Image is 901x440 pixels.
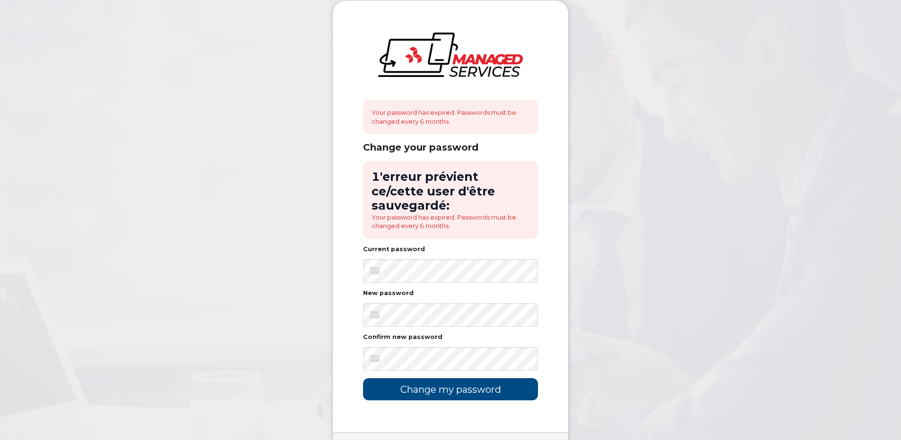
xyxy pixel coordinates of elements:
img: logo-large.png [378,33,523,77]
div: Your password has expired. Passwords must be changed every 6 months. [363,100,538,134]
h2: 1'erreur prévient ce/cette user d'être sauvegardé: [372,169,529,212]
label: New password [363,290,414,296]
li: Your password has expired. Passwords must be changed every 6 months. [372,213,529,230]
div: Change your password [363,142,538,153]
label: Current password [363,246,425,253]
label: Confirm new password [363,334,442,340]
input: Change my password [363,378,538,400]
